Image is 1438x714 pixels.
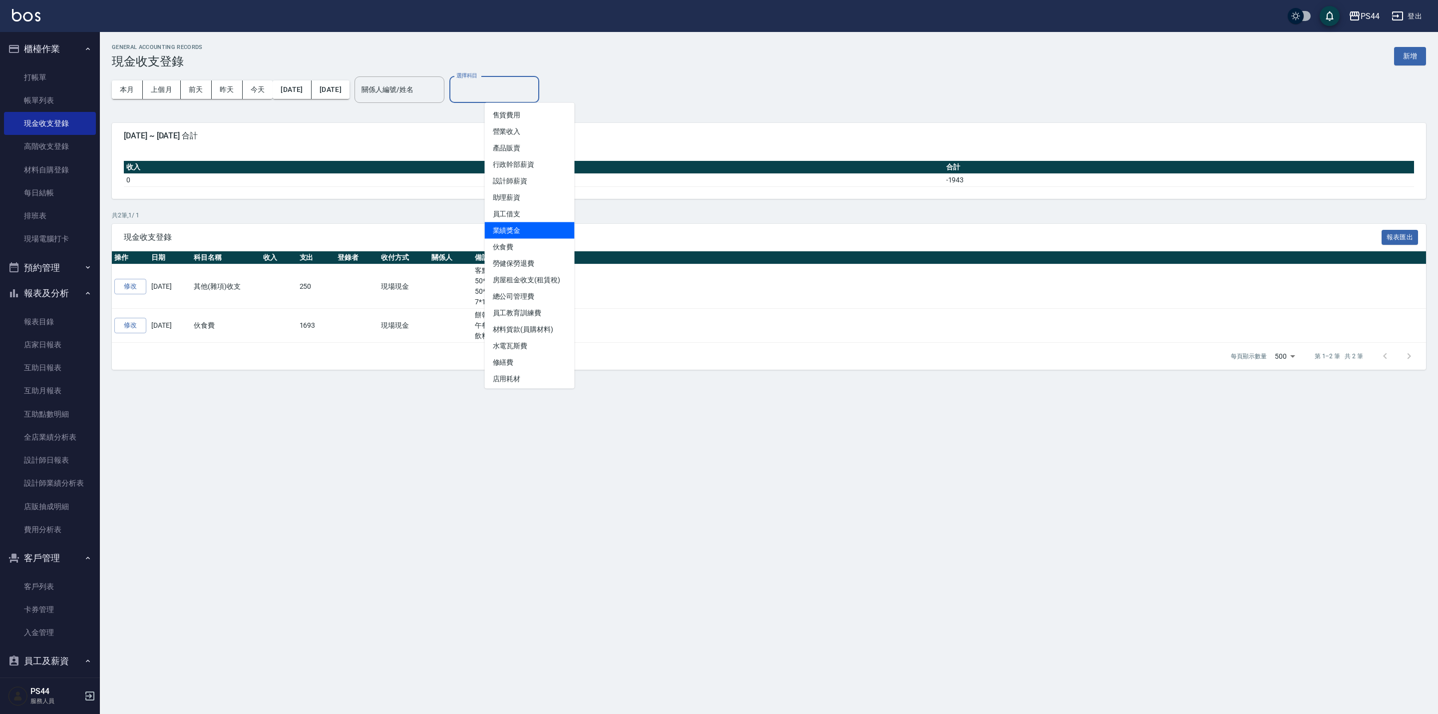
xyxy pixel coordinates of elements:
button: 昨天 [212,80,243,99]
a: 全店業績分析表 [4,426,96,449]
p: 共 2 筆, 1 / 1 [112,211,1426,220]
a: 現金收支登錄 [4,112,96,135]
th: 科目名稱 [191,251,261,264]
a: 帳單列表 [4,89,96,112]
a: 報表匯出 [1382,232,1419,241]
li: 修繕費 [485,354,575,371]
th: 操作 [112,251,149,264]
td: -1943 [944,173,1414,186]
a: 費用分析表 [4,518,96,541]
td: 其他(雜項)收支 [191,264,261,309]
a: 店販抽成明細 [4,495,96,518]
div: PS44 [1361,10,1380,22]
li: 員工教育訓練費 [485,305,575,321]
a: 客戶列表 [4,575,96,598]
label: 選擇科目 [456,72,477,79]
td: 250 [297,264,336,309]
li: 產品販賣 [485,140,575,156]
button: 新增 [1394,47,1426,65]
td: [DATE] [149,309,191,343]
button: 櫃檯作業 [4,36,96,62]
a: 排班表 [4,204,96,227]
li: 總公司管理費 [485,288,575,305]
a: 打帳單 [4,66,96,89]
li: 房屋租金收支(租賃稅) [485,272,575,288]
button: 上個月 [143,80,181,99]
a: 互助月報表 [4,379,96,402]
a: 高階收支登錄 [4,135,96,158]
th: 收入 [261,251,297,264]
button: PS44 [1345,6,1384,26]
a: 修改 [114,318,146,333]
button: [DATE] [312,80,350,99]
a: 每日結帳 [4,181,96,204]
li: 員工借支 [485,206,575,222]
a: 互助日報表 [4,356,96,379]
th: 支出 [297,251,336,264]
li: 伙食費 [485,239,575,255]
p: 每頁顯示數量 [1231,352,1267,361]
li: 業績獎金 [485,222,575,239]
a: 修改 [114,279,146,294]
th: 支出 [514,161,944,174]
a: 報表目錄 [4,310,96,333]
span: [DATE] ~ [DATE] 合計 [124,131,1414,141]
h2: GENERAL ACCOUNTING RECORDS [112,44,203,50]
li: 營業收入 [485,123,575,140]
th: 登錄者 [335,251,378,264]
li: 清潔用品(毛巾清洗) [485,387,575,404]
h3: 現金收支登錄 [112,54,203,68]
img: Person [8,686,28,706]
a: 互助點數明細 [4,403,96,426]
th: 收入 [124,161,514,174]
h5: PS44 [30,687,81,697]
a: 材料自購登錄 [4,158,96,181]
button: 客戶管理 [4,545,96,571]
li: 助理薪資 [485,189,575,206]
td: [DATE] [149,264,191,309]
th: 關係人 [429,251,472,264]
li: 水電瓦斯費 [485,338,575,354]
button: 報表匯出 [1382,230,1419,245]
button: 本月 [112,80,143,99]
td: 1693 [297,309,336,343]
button: 報表及分析 [4,280,96,306]
td: 現場現金 [378,264,429,309]
li: 材料貨款(員購材料) [485,321,575,338]
td: 客點50*1 50*9 50*3 7*100 [472,264,1426,309]
span: 現金收支登錄 [124,232,1382,242]
a: 設計師日報表 [4,449,96,472]
li: 勞健保勞退費 [485,255,575,272]
a: 設計師業績分析表 [4,472,96,495]
button: 員工及薪資 [4,648,96,674]
th: 日期 [149,251,191,264]
li: 售貨費用 [485,107,575,123]
li: 店用耗材 [485,371,575,387]
img: Logo [12,9,40,21]
td: 伙食費 [191,309,261,343]
td: 0 [124,173,514,186]
td: 1943 [514,173,944,186]
div: 500 [1271,343,1299,370]
a: 新增 [1394,51,1426,60]
button: save [1320,6,1340,26]
a: 卡券管理 [4,598,96,621]
button: [DATE] [273,80,311,99]
p: 服務人員 [30,697,81,706]
button: 登出 [1388,7,1426,25]
td: 餅乾420 午餐915 飲料358 [472,309,1426,343]
th: 備註 [472,251,1426,264]
li: 行政幹部薪資 [485,156,575,173]
a: 店家日報表 [4,333,96,356]
li: 設計師薪資 [485,173,575,189]
a: 現場電腦打卡 [4,227,96,250]
button: 前天 [181,80,212,99]
td: 現場現金 [378,309,429,343]
th: 收付方式 [378,251,429,264]
button: 今天 [243,80,273,99]
button: 預約管理 [4,255,96,281]
th: 合計 [944,161,1414,174]
p: 第 1–2 筆 共 2 筆 [1315,352,1363,361]
a: 入金管理 [4,621,96,644]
